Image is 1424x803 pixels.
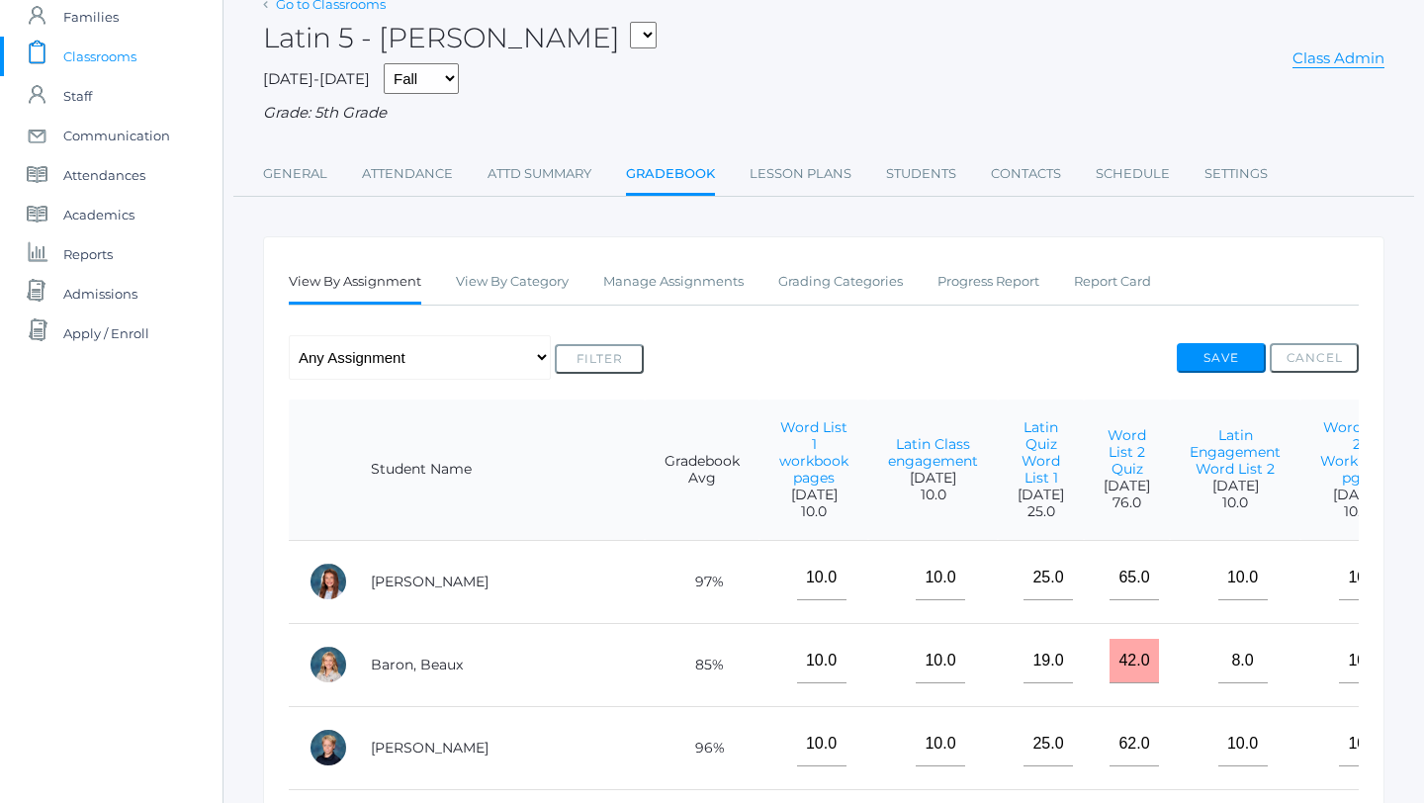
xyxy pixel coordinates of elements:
[1292,48,1384,68] a: Class Admin
[456,262,569,302] a: View By Category
[886,154,956,194] a: Students
[1190,494,1281,511] span: 10.0
[888,470,978,487] span: [DATE]
[263,23,657,53] h2: Latin 5 - [PERSON_NAME]
[309,728,348,767] div: Elliot Burke
[309,562,348,601] div: Ella Arnold
[1190,478,1281,494] span: [DATE]
[779,503,848,520] span: 10.0
[263,102,1384,125] div: Grade: 5th Grade
[603,262,744,302] a: Manage Assignments
[645,706,759,789] td: 96%
[63,37,136,76] span: Classrooms
[1190,426,1281,478] a: Latin Engagement Word List 2
[1074,262,1151,302] a: Report Card
[488,154,591,194] a: Attd Summary
[63,313,149,353] span: Apply / Enroll
[1022,418,1060,487] a: Latin Quiz Word List 1
[1320,418,1392,487] a: Word List 2 Workbook pgs.
[371,739,489,757] a: [PERSON_NAME]
[1018,487,1064,503] span: [DATE]
[289,262,421,305] a: View By Assignment
[63,195,134,234] span: Academics
[63,234,113,274] span: Reports
[1204,154,1268,194] a: Settings
[309,645,348,684] div: Beaux Baron
[778,262,903,302] a: Grading Categories
[645,623,759,706] td: 85%
[1177,343,1266,373] button: Save
[1018,503,1064,520] span: 25.0
[63,274,137,313] span: Admissions
[371,656,463,673] a: Baron, Beaux
[1320,487,1392,503] span: [DATE]
[263,69,370,88] span: [DATE]-[DATE]
[362,154,453,194] a: Attendance
[1108,426,1146,478] a: Word List 2 Quiz
[1104,494,1150,511] span: 76.0
[626,154,715,197] a: Gradebook
[63,116,170,155] span: Communication
[888,435,978,470] a: Latin Class engagement
[779,487,848,503] span: [DATE]
[555,344,644,374] button: Filter
[1096,154,1170,194] a: Schedule
[351,400,645,541] th: Student Name
[263,154,327,194] a: General
[937,262,1039,302] a: Progress Report
[63,155,145,195] span: Attendances
[1104,478,1150,494] span: [DATE]
[645,400,759,541] th: Gradebook Avg
[888,487,978,503] span: 10.0
[371,573,489,590] a: [PERSON_NAME]
[1320,503,1392,520] span: 10.0
[991,154,1061,194] a: Contacts
[750,154,851,194] a: Lesson Plans
[779,418,848,487] a: Word List 1 workbook pages
[1270,343,1359,373] button: Cancel
[645,540,759,623] td: 97%
[63,76,92,116] span: Staff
